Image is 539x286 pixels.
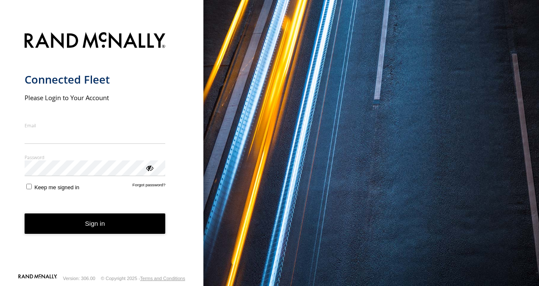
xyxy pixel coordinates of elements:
[133,182,166,191] a: Forgot password?
[25,122,166,129] label: Email
[26,184,32,189] input: Keep me signed in
[18,274,57,283] a: Visit our Website
[25,73,166,87] h1: Connected Fleet
[145,163,153,172] div: ViewPassword
[140,276,185,281] a: Terms and Conditions
[25,213,166,234] button: Sign in
[25,27,179,273] form: main
[25,154,166,160] label: Password
[101,276,185,281] div: © Copyright 2025 -
[25,93,166,102] h2: Please Login to Your Account
[34,184,79,191] span: Keep me signed in
[63,276,95,281] div: Version: 306.00
[25,31,166,52] img: Rand McNally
